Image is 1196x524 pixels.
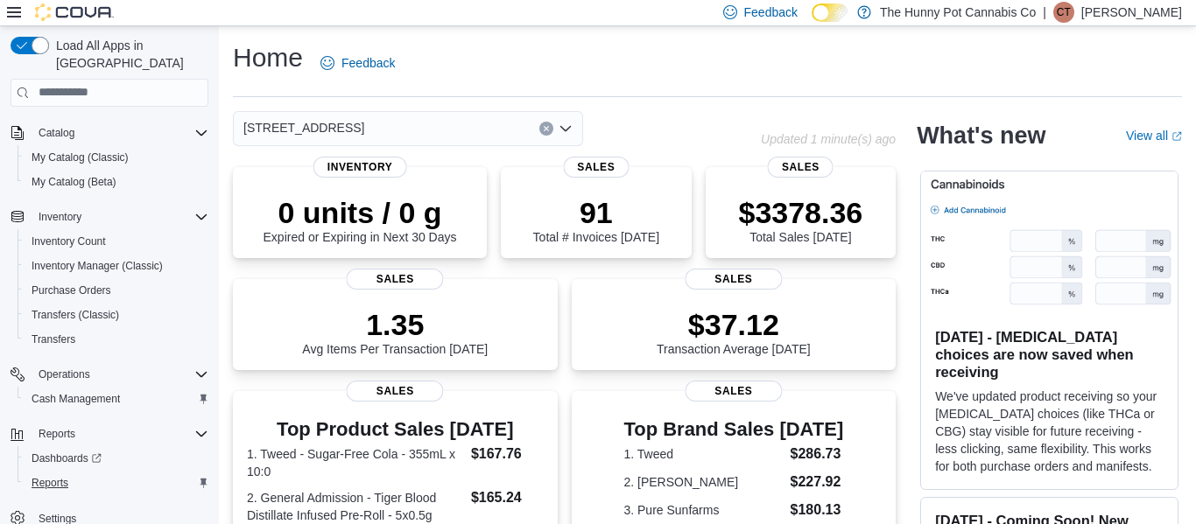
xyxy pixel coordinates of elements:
[685,381,782,402] span: Sales
[32,364,97,385] button: Operations
[812,22,813,23] span: Dark Mode
[880,2,1036,23] p: The Hunny Pot Cannabis Co
[1057,2,1071,23] span: CT
[32,234,106,248] span: Inventory Count
[18,387,215,411] button: Cash Management
[25,280,118,301] a: Purchase Orders
[32,332,75,346] span: Transfers
[32,451,102,465] span: Dashboards
[4,205,215,229] button: Inventory
[623,419,843,440] h3: Top Brand Sales [DATE]
[25,388,208,409] span: Cash Management
[32,122,208,143] span: Catalog
[657,307,811,356] div: Transaction Average [DATE]
[25,171,123,192] a: My Catalog (Beta)
[563,157,629,178] span: Sales
[18,327,215,352] button: Transfers
[247,419,544,440] h3: Top Product Sales [DATE]
[32,308,119,322] span: Transfers (Classic)
[32,150,129,164] span: My Catalog (Classic)
[18,446,215,471] a: Dashboards
[4,422,215,446] button: Reports
[791,472,844,493] dd: $227.92
[738,195,862,230] p: $3378.36
[341,54,395,72] span: Feedback
[812,3,848,22] input: Dark Mode
[32,259,163,273] span: Inventory Manager (Classic)
[1126,129,1182,143] a: View allExternal link
[247,445,464,480] dt: 1. Tweed - Sugar-Free Cola - 355mL x 10:0
[247,489,464,524] dt: 2. General Admission - Tiger Blood Distillate Infused Pre-Roll - 5x0.5g
[18,254,215,278] button: Inventory Manager (Classic)
[559,122,573,136] button: Open list of options
[4,121,215,145] button: Catalog
[18,145,215,170] button: My Catalog (Classic)
[25,388,127,409] a: Cash Management
[25,329,208,350] span: Transfers
[539,122,553,136] button: Clear input
[623,501,783,519] dt: 3. Pure Sunfarms
[657,307,811,342] p: $37.12
[18,170,215,194] button: My Catalog (Beta)
[18,471,215,495] button: Reports
[738,195,862,244] div: Total Sales [DATE]
[4,362,215,387] button: Operations
[302,307,488,356] div: Avg Items Per Transaction [DATE]
[18,303,215,327] button: Transfers (Classic)
[347,269,444,290] span: Sales
[233,40,303,75] h1: Home
[25,472,208,493] span: Reports
[32,476,68,490] span: Reports
[533,195,659,244] div: Total # Invoices [DATE]
[1081,2,1182,23] p: [PERSON_NAME]
[935,388,1164,475] p: We've updated product receiving so your [MEDICAL_DATA] choices (like THCa or CBG) stay visible fo...
[685,269,782,290] span: Sales
[302,307,488,342] p: 1.35
[39,126,74,140] span: Catalog
[18,278,215,303] button: Purchase Orders
[25,448,109,469] a: Dashboards
[32,423,208,444] span: Reports
[25,304,208,325] span: Transfers (Classic)
[25,255,208,276] span: Inventory Manager (Classic)
[744,3,798,21] span: Feedback
[49,37,208,72] span: Load All Apps in [GEOGRAPHIC_DATA]
[25,171,208,192] span: My Catalog (Beta)
[1053,2,1074,23] div: Crystal Toth-Derry
[32,423,82,444] button: Reports
[623,445,783,463] dt: 1. Tweed
[35,3,114,21] img: Cova
[18,229,215,254] button: Inventory Count
[471,444,544,465] dd: $167.76
[791,444,844,465] dd: $286.73
[264,195,457,244] div: Expired or Expiring in Next 30 Days
[32,206,88,227] button: Inventory
[32,364,208,385] span: Operations
[32,283,111,297] span: Purchase Orders
[25,147,136,168] a: My Catalog (Classic)
[917,122,1045,150] h2: What's new
[347,381,444,402] span: Sales
[791,500,844,521] dd: $180.13
[313,157,407,178] span: Inventory
[39,367,90,381] span: Operations
[264,195,457,230] p: 0 units / 0 g
[25,472,75,493] a: Reports
[935,328,1164,381] h3: [DATE] - [MEDICAL_DATA] choices are now saved when receiving
[25,448,208,469] span: Dashboards
[471,487,544,508] dd: $165.24
[313,45,402,80] a: Feedback
[25,147,208,168] span: My Catalog (Classic)
[39,427,75,441] span: Reports
[25,255,170,276] a: Inventory Manager (Classic)
[32,122,81,143] button: Catalog
[243,117,364,138] span: [STREET_ADDRESS]
[761,132,896,146] p: Updated 1 minute(s) ago
[25,304,126,325] a: Transfers (Classic)
[25,329,82,350] a: Transfers
[1171,131,1182,142] svg: External link
[25,280,208,301] span: Purchase Orders
[32,175,116,189] span: My Catalog (Beta)
[32,206,208,227] span: Inventory
[768,157,834,178] span: Sales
